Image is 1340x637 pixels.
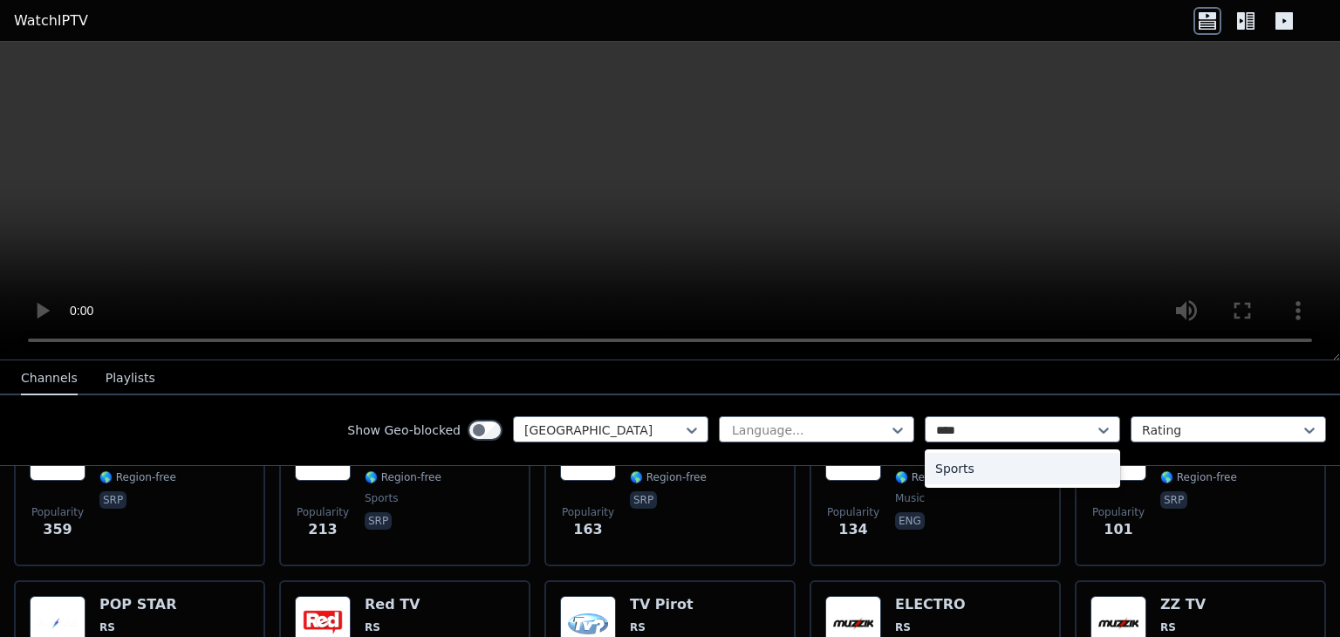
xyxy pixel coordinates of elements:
span: 213 [308,519,337,540]
span: Popularity [562,505,614,519]
p: srp [1160,491,1187,509]
h6: ELECTRO [895,596,972,613]
h6: TV Pirot [630,596,707,613]
span: Popularity [827,505,879,519]
span: RS [630,620,646,634]
span: Popularity [297,505,349,519]
p: srp [99,491,126,509]
span: 🌎 Region-free [1160,470,1237,484]
span: 🌎 Region-free [630,470,707,484]
h6: POP STAR [99,596,177,613]
h6: Red TV [365,596,441,613]
h6: ZZ TV [1160,596,1237,613]
span: 🌎 Region-free [365,470,441,484]
span: 163 [573,519,602,540]
p: eng [895,512,925,530]
span: 359 [43,519,72,540]
a: WatchIPTV [14,10,88,31]
span: Popularity [1092,505,1145,519]
span: 🌎 Region-free [895,470,972,484]
div: Sports [925,453,1120,484]
span: 134 [838,519,867,540]
p: srp [630,491,657,509]
span: music [895,491,925,505]
span: RS [99,620,115,634]
span: 101 [1104,519,1132,540]
button: Playlists [106,362,155,395]
label: Show Geo-blocked [347,421,461,439]
span: sports [365,491,398,505]
button: Channels [21,362,78,395]
span: 🌎 Region-free [99,470,176,484]
p: srp [365,512,392,530]
span: RS [365,620,380,634]
span: RS [1160,620,1176,634]
span: Popularity [31,505,84,519]
span: RS [895,620,911,634]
